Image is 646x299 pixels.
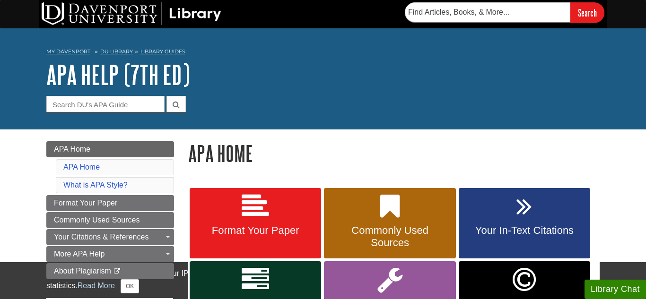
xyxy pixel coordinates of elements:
[459,188,590,259] a: Your In-Text Citations
[197,224,314,237] span: Format Your Paper
[46,246,174,262] a: More APA Help
[405,2,604,23] form: Searches DU Library's articles, books, and more
[324,188,455,259] a: Commonly Used Sources
[113,268,121,274] i: This link opens in a new window
[42,2,221,25] img: DU Library
[46,263,174,279] a: About Plagiarism
[188,141,600,165] h1: APA Home
[46,45,600,60] nav: breadcrumb
[405,2,570,22] input: Find Articles, Books, & More...
[140,48,185,55] a: Library Guides
[54,199,117,207] span: Format Your Paper
[63,163,100,171] a: APA Home
[190,188,321,259] a: Format Your Paper
[466,224,583,237] span: Your In-Text Citations
[63,181,128,189] a: What is APA Style?
[54,145,90,153] span: APA Home
[54,267,111,275] span: About Plagiarism
[585,280,646,299] button: Library Chat
[331,224,448,249] span: Commonly Used Sources
[54,250,105,258] span: More APA Help
[46,212,174,228] a: Commonly Used Sources
[54,233,148,241] span: Your Citations & References
[570,2,604,23] input: Search
[46,60,190,89] a: APA Help (7th Ed)
[46,96,165,112] input: Search DU's APA Guide
[54,216,140,224] span: Commonly Used Sources
[46,48,90,56] a: My Davenport
[46,141,174,157] a: APA Home
[46,229,174,245] a: Your Citations & References
[46,195,174,211] a: Format Your Paper
[100,48,133,55] a: DU Library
